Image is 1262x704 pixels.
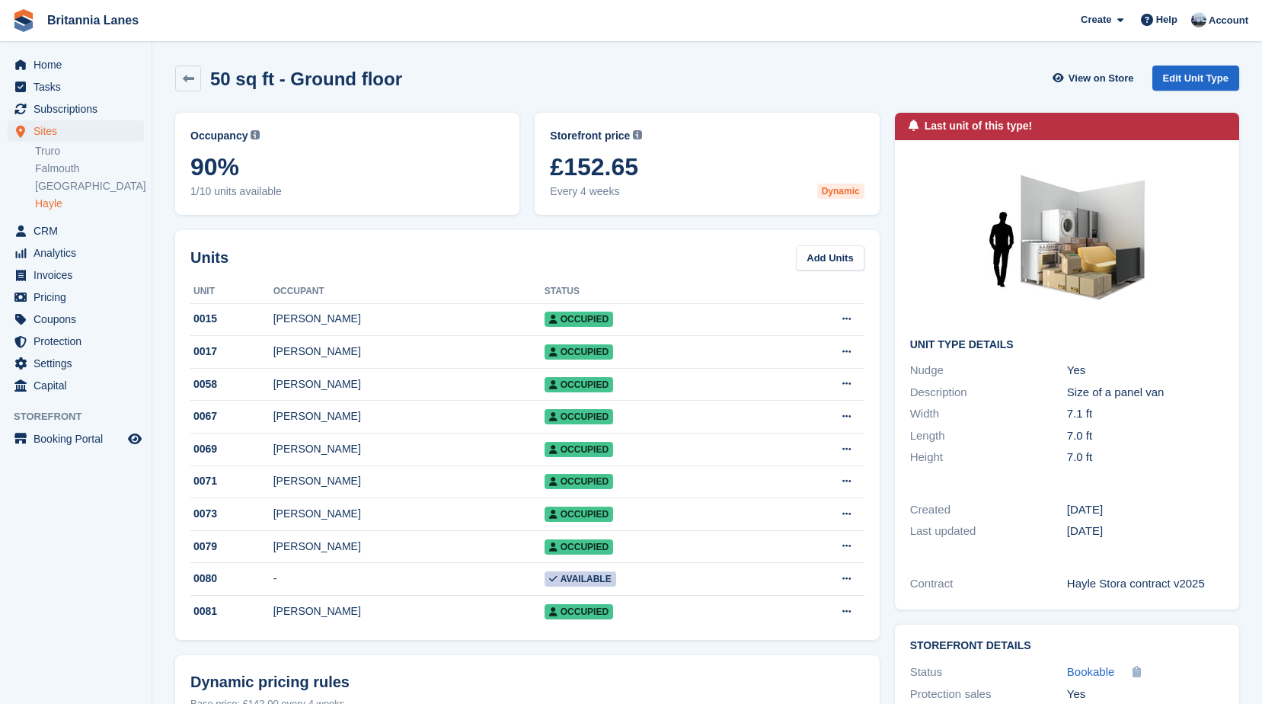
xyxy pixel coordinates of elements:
[34,242,125,264] span: Analytics
[550,128,630,144] span: Storefront price
[273,506,545,522] div: [PERSON_NAME]
[8,120,144,142] a: menu
[1051,66,1140,91] a: View on Store
[1067,665,1115,678] span: Bookable
[910,449,1067,466] div: Height
[190,408,273,424] div: 0067
[126,430,144,448] a: Preview store
[34,375,125,396] span: Capital
[34,98,125,120] span: Subscriptions
[633,130,642,139] img: icon-info-grey-7440780725fd019a000dd9b08b2336e03edf1995a4989e88bcd33f0948082b44.svg
[8,242,144,264] a: menu
[910,339,1224,351] h2: Unit Type details
[12,9,35,32] img: stora-icon-8386f47178a22dfd0bd8f6a31ec36ba5ce8667c1dd55bd0f319d3a0aa187defe.svg
[190,344,273,360] div: 0017
[545,571,616,587] span: Available
[910,640,1224,652] h2: Storefront Details
[910,405,1067,423] div: Width
[190,184,504,200] span: 1/10 units available
[190,128,248,144] span: Occupancy
[35,179,144,194] a: [GEOGRAPHIC_DATA]
[8,428,144,450] a: menu
[35,197,144,211] a: Hayle
[41,8,145,33] a: Britannia Lanes
[550,153,864,181] span: £152.65
[1067,686,1224,703] div: Yes
[190,153,504,181] span: 90%
[1152,66,1239,91] a: Edit Unit Type
[273,473,545,489] div: [PERSON_NAME]
[8,375,144,396] a: menu
[190,506,273,522] div: 0073
[8,331,144,352] a: menu
[1069,71,1134,86] span: View on Store
[273,441,545,457] div: [PERSON_NAME]
[8,353,144,374] a: menu
[1067,384,1224,402] div: Size of a panel van
[14,409,152,424] span: Storefront
[34,76,125,98] span: Tasks
[545,312,613,327] span: Occupied
[545,474,613,489] span: Occupied
[910,686,1067,703] div: Protection sales
[35,162,144,176] a: Falmouth
[273,344,545,360] div: [PERSON_NAME]
[8,98,144,120] a: menu
[34,286,125,308] span: Pricing
[910,575,1067,593] div: Contract
[273,311,545,327] div: [PERSON_NAME]
[1067,449,1224,466] div: 7.0 ft
[34,309,125,330] span: Coupons
[910,427,1067,445] div: Length
[190,571,273,587] div: 0080
[545,344,613,360] span: Occupied
[8,76,144,98] a: menu
[545,442,613,457] span: Occupied
[8,264,144,286] a: menu
[273,408,545,424] div: [PERSON_NAME]
[34,331,125,352] span: Protection
[545,507,613,522] span: Occupied
[190,670,864,693] div: Dynamic pricing rules
[910,384,1067,402] div: Description
[190,441,273,457] div: 0069
[545,539,613,555] span: Occupied
[190,603,273,619] div: 0081
[34,220,125,242] span: CRM
[910,501,1067,519] div: Created
[1067,427,1224,445] div: 7.0 ft
[1067,523,1224,540] div: [DATE]
[273,563,545,596] td: -
[910,523,1067,540] div: Last updated
[1067,664,1115,681] a: Bookable
[1209,13,1248,28] span: Account
[190,311,273,327] div: 0015
[190,246,228,269] h2: Units
[273,376,545,392] div: [PERSON_NAME]
[34,120,125,142] span: Sites
[8,220,144,242] a: menu
[34,264,125,286] span: Invoices
[210,69,402,89] h2: 50 sq ft - Ground floor
[251,130,260,139] img: icon-info-grey-7440780725fd019a000dd9b08b2336e03edf1995a4989e88bcd33f0948082b44.svg
[545,604,613,619] span: Occupied
[953,155,1181,327] img: 50-sqft-unit.jpg
[190,280,273,304] th: Unit
[545,409,613,424] span: Occupied
[545,280,765,304] th: Status
[817,184,864,199] div: Dynamic
[1067,501,1224,519] div: [DATE]
[1156,12,1177,27] span: Help
[1067,575,1224,593] div: Hayle Stora contract v2025
[190,539,273,555] div: 0079
[1191,12,1206,27] img: John Millership
[34,428,125,450] span: Booking Portal
[8,286,144,308] a: menu
[273,603,545,619] div: [PERSON_NAME]
[796,245,864,270] a: Add Units
[910,362,1067,379] div: Nudge
[925,118,1033,134] div: Last unit of this type!
[273,539,545,555] div: [PERSON_NAME]
[8,54,144,75] a: menu
[35,144,144,158] a: Truro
